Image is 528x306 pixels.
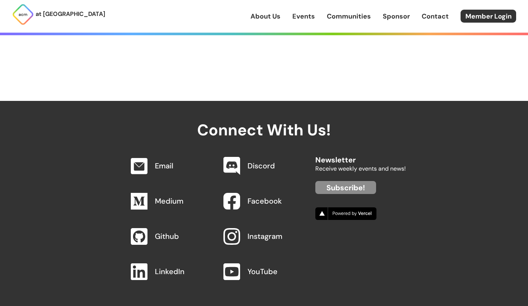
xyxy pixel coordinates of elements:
[383,11,410,21] a: Sponsor
[131,228,147,245] img: Github
[461,10,516,23] a: Member Login
[248,231,282,241] a: Instagram
[155,267,185,276] a: LinkedIn
[292,11,315,21] a: Events
[131,193,147,210] img: Medium
[131,263,147,280] img: LinkedIn
[315,164,406,174] p: Receive weekly events and news!
[248,267,278,276] a: YouTube
[36,9,105,19] p: at [GEOGRAPHIC_DATA]
[223,157,240,175] img: Discord
[223,228,240,245] img: Instagram
[422,11,449,21] a: Contact
[315,181,376,194] a: Subscribe!
[248,196,282,206] a: Facebook
[250,11,280,21] a: About Us
[223,263,240,280] img: YouTube
[131,158,147,174] img: Email
[327,11,371,21] a: Communities
[155,196,183,206] a: Medium
[123,101,406,139] h2: Connect With Us!
[155,231,179,241] a: Github
[12,3,105,26] a: at [GEOGRAPHIC_DATA]
[315,207,376,220] img: Vercel
[223,193,240,210] img: Facebook
[248,161,275,171] a: Discord
[315,148,406,164] h2: Newsletter
[155,161,173,171] a: Email
[12,3,34,26] img: ACM Logo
